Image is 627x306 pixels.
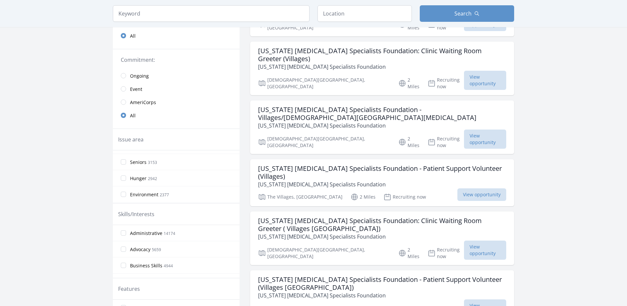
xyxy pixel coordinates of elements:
span: View opportunity [464,241,506,260]
p: [US_STATE] [MEDICAL_DATA] Specialists Foundation [258,291,506,299]
span: 4944 [164,263,173,269]
p: Recruiting now [383,193,426,201]
button: Search [420,5,514,22]
p: Recruiting now [428,135,464,149]
a: Event [113,82,240,96]
input: Business Skills 4944 [121,263,126,268]
p: [DEMOGRAPHIC_DATA][GEOGRAPHIC_DATA], [GEOGRAPHIC_DATA] [258,77,390,90]
span: All [130,33,136,39]
p: [DEMOGRAPHIC_DATA][GEOGRAPHIC_DATA], [GEOGRAPHIC_DATA] [258,135,390,149]
a: [US_STATE] [MEDICAL_DATA] Specialists Foundation - Patient Support Volunteer (Villages) [US_STATE... [250,159,514,206]
p: 2 Miles [398,247,420,260]
a: AmeriCorps [113,96,240,109]
h3: [US_STATE] [MEDICAL_DATA] Specialists Foundation - Villages/[DEMOGRAPHIC_DATA][GEOGRAPHIC_DATA][M... [258,106,506,122]
p: 2 Miles [398,135,420,149]
span: Seniors [130,159,147,166]
span: Ongoing [130,73,149,79]
legend: Issue area [118,135,144,143]
h3: [US_STATE] [MEDICAL_DATA] Specialists Foundation: Clinic Waiting Room Greeter (Villages) [258,47,506,63]
input: Administrative 14174 [121,230,126,236]
a: [US_STATE] [MEDICAL_DATA] Specialists Foundation: Clinic Waiting Room Greeter ( Villages [GEOGRAP... [250,211,514,265]
p: [DEMOGRAPHIC_DATA][GEOGRAPHIC_DATA], [GEOGRAPHIC_DATA] [258,247,390,260]
h3: [US_STATE] [MEDICAL_DATA] Specialists Foundation - Patient Support Volunteer (Villages) [258,165,506,180]
p: [US_STATE] [MEDICAL_DATA] Specialists Foundation [258,122,506,130]
p: [US_STATE] [MEDICAL_DATA] Specialists Foundation [258,180,506,188]
span: Business Skills [130,262,162,269]
p: Recruiting now [428,247,464,260]
span: 3153 [148,160,157,165]
p: [US_STATE] [MEDICAL_DATA] Specialists Foundation [258,233,506,241]
span: Administrative [130,230,162,237]
a: All [113,109,240,122]
a: [US_STATE] [MEDICAL_DATA] Specialists Foundation: Clinic Waiting Room Greeter (Villages) [US_STAT... [250,42,514,95]
span: Search [454,10,472,18]
span: 2942 [148,176,157,181]
p: 2 Miles [398,77,420,90]
span: View opportunity [464,71,506,90]
input: Hunger 2942 [121,175,126,181]
input: Advocacy 5659 [121,247,126,252]
p: 2 Miles [350,193,376,201]
a: All [113,29,240,42]
p: The Villages, [GEOGRAPHIC_DATA] [258,193,343,201]
input: Keyword [113,5,310,22]
span: 2377 [160,192,169,198]
a: [US_STATE] [MEDICAL_DATA] Specialists Foundation - Villages/[DEMOGRAPHIC_DATA][GEOGRAPHIC_DATA][M... [250,100,514,154]
span: Event [130,86,142,93]
span: Hunger [130,175,147,182]
span: 14174 [164,231,175,236]
span: All [130,112,136,119]
span: View opportunity [464,130,506,149]
a: Ongoing [113,69,240,82]
span: AmeriCorps [130,99,156,106]
h3: [US_STATE] [MEDICAL_DATA] Specialists Foundation - Patient Support Volunteer (Villages [GEOGRAPHI... [258,276,506,291]
h3: [US_STATE] [MEDICAL_DATA] Specialists Foundation: Clinic Waiting Room Greeter ( Villages [GEOGRAP... [258,217,506,233]
span: 5659 [152,247,161,252]
input: Location [317,5,412,22]
legend: Commitment: [121,56,232,64]
input: Environment 2377 [121,192,126,197]
legend: Skills/Interests [118,210,154,218]
span: Environment [130,191,158,198]
p: [US_STATE] [MEDICAL_DATA] Specialists Foundation [258,63,506,71]
span: View opportunity [457,188,506,201]
span: Advocacy [130,246,150,253]
input: Seniors 3153 [121,159,126,165]
p: Recruiting now [428,77,464,90]
legend: Features [118,285,140,293]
